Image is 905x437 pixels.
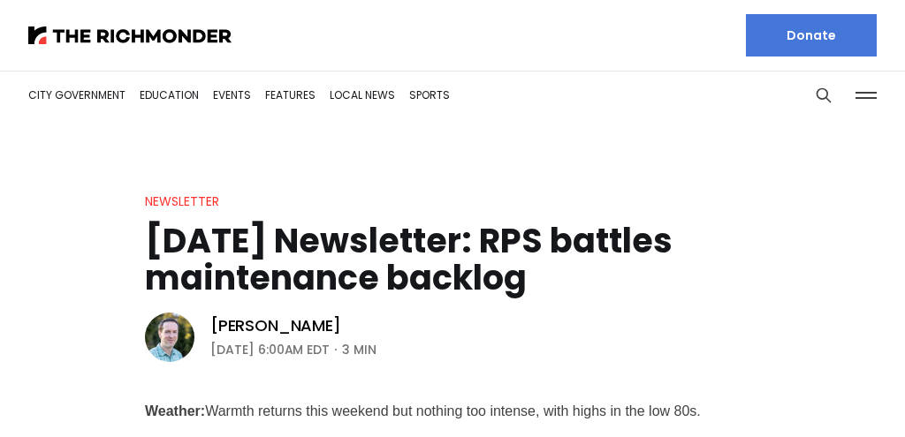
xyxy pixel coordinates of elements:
[140,87,199,102] a: Education
[145,403,205,418] strong: Weather:
[28,87,125,102] a: City Government
[330,87,395,102] a: Local News
[145,222,760,297] h1: [DATE] Newsletter: RPS battles maintenance backlog
[145,192,219,210] a: Newsletter
[265,87,316,102] a: Features
[213,87,251,102] a: Events
[210,339,330,360] time: [DATE] 6:00AM EDT
[210,315,341,336] a: [PERSON_NAME]
[145,399,760,424] p: Warmth returns this weekend but nothing too intense, with highs in the low 80s.
[28,26,232,44] img: The Richmonder
[342,339,376,360] span: 3 min
[145,313,194,362] img: Michael Phillips
[409,87,450,102] a: Sports
[810,82,837,109] button: Search this site
[746,14,877,57] a: Donate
